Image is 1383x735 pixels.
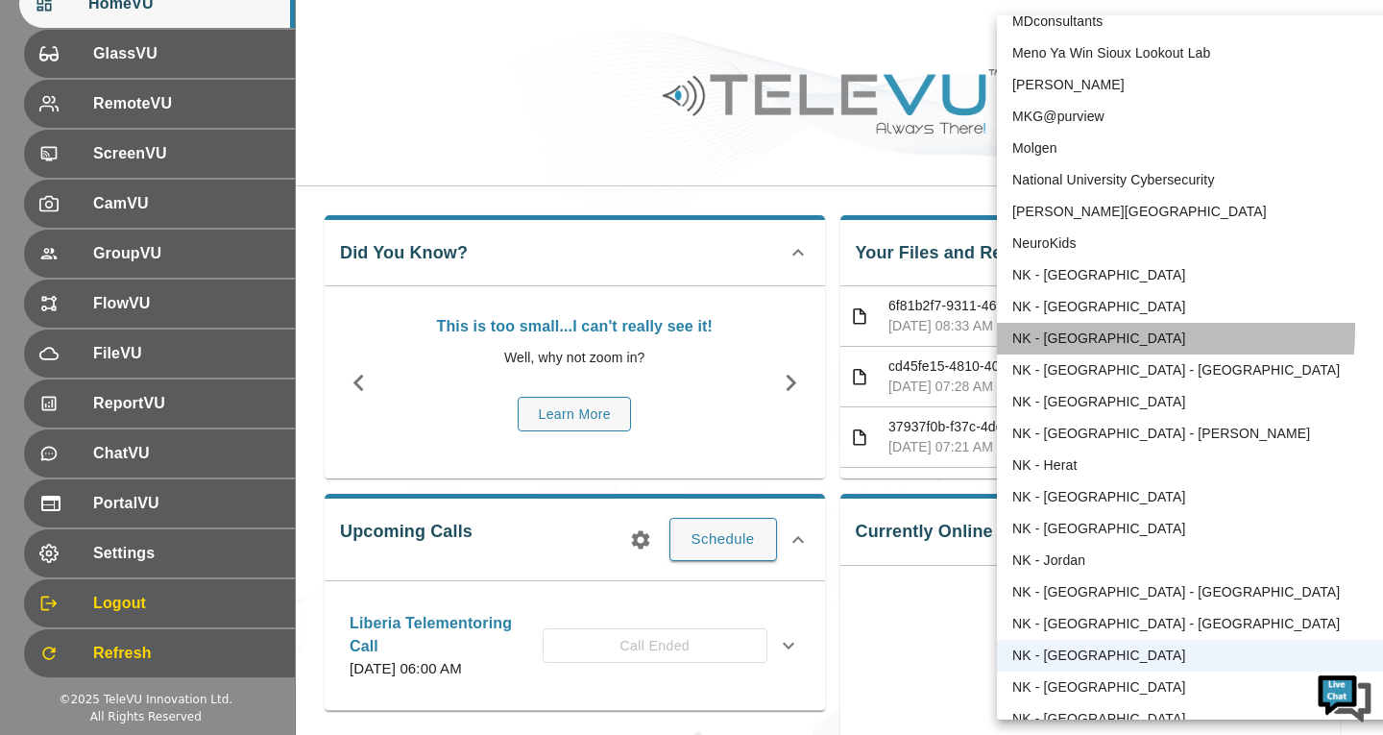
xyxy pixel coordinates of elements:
[10,525,366,592] textarea: Type your message and hit 'Enter'
[111,242,265,436] span: We're online!
[315,10,361,56] div: Minimize live chat window
[33,89,81,137] img: d_736959983_company_1615157101543_736959983
[1316,668,1373,725] img: Chat Widget
[100,101,323,126] div: Chat with us now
